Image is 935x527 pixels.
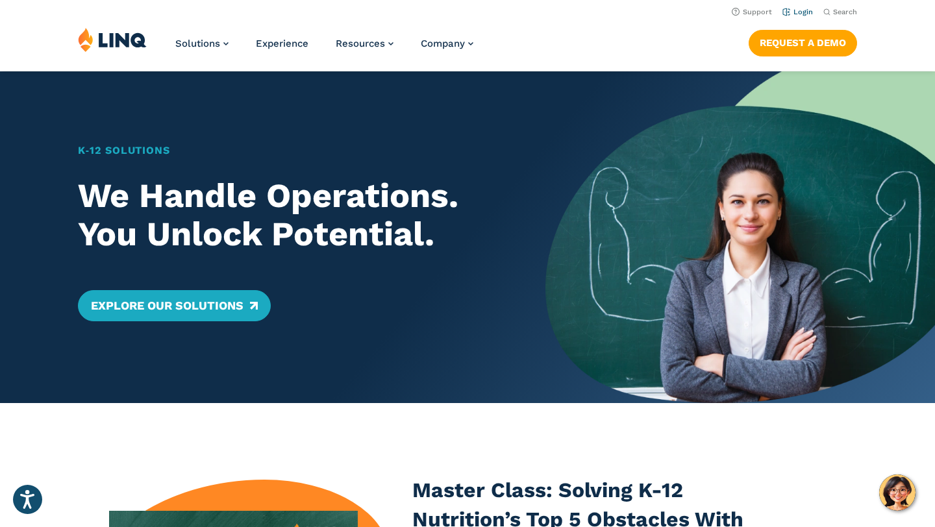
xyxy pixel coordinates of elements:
span: Company [421,38,465,49]
a: Resources [336,38,393,49]
nav: Button Navigation [749,27,857,56]
a: Experience [256,38,308,49]
h2: We Handle Operations. You Unlock Potential. [78,177,507,254]
nav: Primary Navigation [175,27,473,70]
a: Solutions [175,38,229,49]
a: Support [732,8,772,16]
button: Open Search Bar [823,7,857,17]
img: Home Banner [545,71,935,403]
span: Resources [336,38,385,49]
img: LINQ | K‑12 Software [78,27,147,52]
a: Company [421,38,473,49]
h1: K‑12 Solutions [78,143,507,158]
span: Search [833,8,857,16]
span: Solutions [175,38,220,49]
a: Request a Demo [749,30,857,56]
a: Explore Our Solutions [78,290,271,321]
a: Login [782,8,813,16]
button: Hello, have a question? Let’s chat. [879,474,916,511]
